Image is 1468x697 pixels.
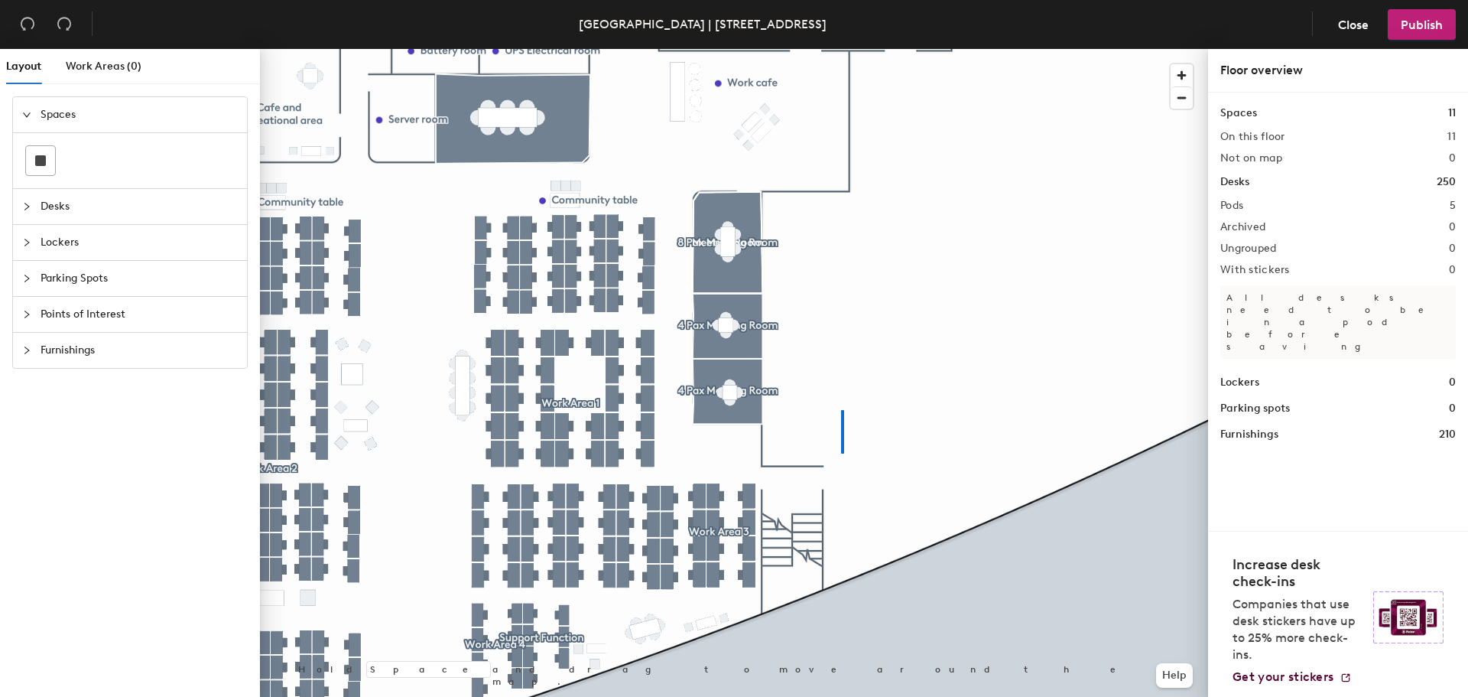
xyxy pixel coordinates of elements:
[1450,200,1456,212] h2: 5
[1220,374,1259,391] h1: Lockers
[1220,61,1456,80] div: Floor overview
[41,189,238,224] span: Desks
[49,9,80,40] button: Redo (⌘ + ⇧ + Z)
[1156,663,1193,688] button: Help
[1449,152,1456,164] h2: 0
[1373,591,1444,643] img: Sticker logo
[22,202,31,211] span: collapsed
[1220,105,1257,122] h1: Spaces
[66,60,141,73] span: Work Areas (0)
[1388,9,1456,40] button: Publish
[22,110,31,119] span: expanded
[41,97,238,132] span: Spaces
[22,274,31,283] span: collapsed
[1220,426,1278,443] h1: Furnishings
[1220,285,1456,359] p: All desks need to be in a pod before saving
[1447,131,1456,143] h2: 11
[1220,221,1265,233] h2: Archived
[41,261,238,296] span: Parking Spots
[12,9,43,40] button: Undo (⌘ + Z)
[1449,400,1456,417] h1: 0
[1233,669,1352,685] a: Get your stickers
[1233,669,1333,684] span: Get your stickers
[1220,200,1243,212] h2: Pods
[1449,243,1456,255] h2: 0
[1338,18,1369,32] span: Close
[1220,152,1282,164] h2: Not on map
[22,310,31,319] span: collapsed
[1439,426,1456,443] h1: 210
[1449,221,1456,233] h2: 0
[1220,174,1249,191] h1: Desks
[1220,131,1285,143] h2: On this floor
[1325,9,1382,40] button: Close
[1449,264,1456,276] h2: 0
[1437,174,1456,191] h1: 250
[1220,243,1277,255] h2: Ungrouped
[41,333,238,368] span: Furnishings
[1220,264,1290,276] h2: With stickers
[1220,400,1290,417] h1: Parking spots
[1233,596,1364,663] p: Companies that use desk stickers have up to 25% more check-ins.
[41,225,238,260] span: Lockers
[41,297,238,332] span: Points of Interest
[579,15,827,34] div: [GEOGRAPHIC_DATA] | [STREET_ADDRESS]
[22,238,31,247] span: collapsed
[1401,18,1443,32] span: Publish
[1449,374,1456,391] h1: 0
[22,346,31,355] span: collapsed
[1233,556,1364,590] h4: Increase desk check-ins
[6,60,41,73] span: Layout
[1448,105,1456,122] h1: 11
